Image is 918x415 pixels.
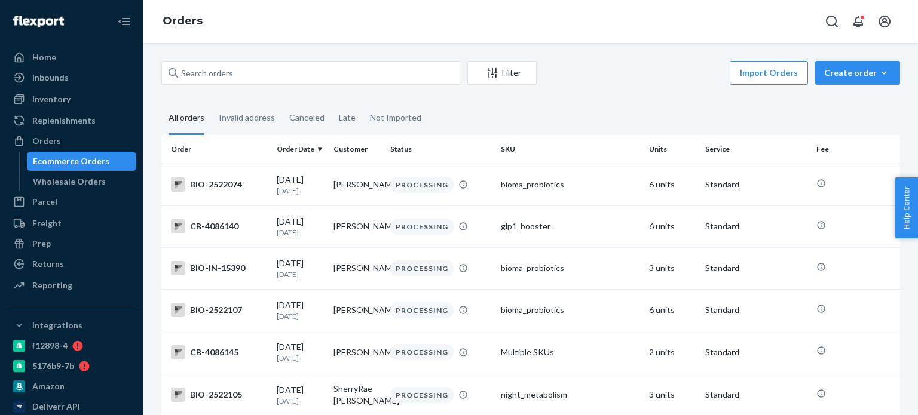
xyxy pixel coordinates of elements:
div: PROCESSING [390,387,454,403]
td: [PERSON_NAME] [329,205,385,247]
div: BIO-2522105 [171,388,267,402]
p: [DATE] [277,228,324,238]
div: PROCESSING [390,260,454,276]
div: Create order [824,67,891,79]
th: Service [700,135,811,164]
td: [PERSON_NAME] [329,289,385,331]
div: Replenishments [32,115,96,127]
div: PROCESSING [390,344,454,360]
div: PROCESSING [390,302,454,318]
div: Not Imported [370,102,421,133]
td: [PERSON_NAME] [329,164,385,205]
td: 2 units [644,331,701,373]
div: PROCESSING [390,177,454,193]
div: Returns [32,258,64,270]
a: Orders [7,131,136,150]
button: Open notifications [846,10,870,33]
div: All orders [169,102,204,135]
div: [DATE] [277,216,324,238]
div: Home [32,51,56,63]
button: Close Navigation [112,10,136,33]
div: CB-4086145 [171,345,267,359]
div: f12898-4 [32,340,68,352]
p: Standard [705,304,806,316]
div: Customer [333,144,381,154]
div: Deliverr API [32,401,80,413]
a: Home [7,48,136,67]
button: Create order [815,61,900,85]
div: glp1_booster [501,220,639,232]
a: 5176b9-7b [7,356,136,376]
button: Open account menu [873,10,896,33]
div: Wholesale Orders [33,176,106,187]
div: [DATE] [277,384,324,406]
button: Open Search Box [820,10,844,33]
div: CB-4086140 [171,219,267,233]
a: Amazon [7,377,136,396]
td: 6 units [644,289,701,331]
div: BIO-2522074 [171,177,267,192]
div: Invalid address [219,102,275,133]
p: [DATE] [277,396,324,406]
div: Freight [32,217,62,229]
p: Standard [705,346,806,358]
th: Fee [812,135,900,164]
div: bioma_probiotics [501,262,639,274]
a: Prep [7,234,136,253]
div: bioma_probiotics [501,304,639,316]
span: Help Center [895,177,918,238]
div: Filter [468,67,536,79]
a: f12898-4 [7,336,136,355]
td: [PERSON_NAME] [329,247,385,289]
td: 6 units [644,164,701,205]
div: BIO-IN-15390 [171,261,267,275]
p: Standard [705,389,806,401]
p: Standard [705,220,806,232]
a: Returns [7,254,136,273]
p: [DATE] [277,269,324,279]
img: Flexport logo [13,16,64,27]
td: 3 units [644,247,701,289]
a: Inventory [7,90,136,109]
div: 5176b9-7b [32,360,74,372]
a: Replenishments [7,111,136,130]
a: Wholesale Orders [27,172,137,191]
a: Inbounds [7,68,136,87]
div: Parcel [32,196,57,208]
div: Integrations [32,319,82,331]
button: Filter [467,61,537,85]
th: SKU [496,135,644,164]
th: Order [161,135,272,164]
p: Standard [705,179,806,190]
div: PROCESSING [390,219,454,235]
p: [DATE] [277,311,324,321]
a: Ecommerce Orders [27,152,137,171]
p: [DATE] [277,186,324,196]
a: Parcel [7,192,136,211]
th: Units [644,135,701,164]
div: Late [339,102,356,133]
div: [DATE] [277,299,324,321]
a: Reporting [7,276,136,295]
div: Reporting [32,279,72,291]
div: Canceled [289,102,325,133]
div: night_metabolism [501,389,639,401]
div: bioma_probiotics [501,179,639,190]
p: Standard [705,262,806,274]
a: Orders [163,14,203,27]
td: [PERSON_NAME] [329,331,385,373]
div: BIO-2522107 [171,303,267,317]
ol: breadcrumbs [153,4,212,39]
div: Amazon [32,380,65,392]
th: Status [385,135,496,164]
div: Inventory [32,93,71,105]
th: Order Date [272,135,329,164]
div: [DATE] [277,174,324,196]
p: [DATE] [277,353,324,363]
div: Inbounds [32,72,69,84]
a: Freight [7,214,136,233]
div: Orders [32,135,61,147]
button: Integrations [7,316,136,335]
button: Import Orders [730,61,808,85]
input: Search orders [161,61,460,85]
